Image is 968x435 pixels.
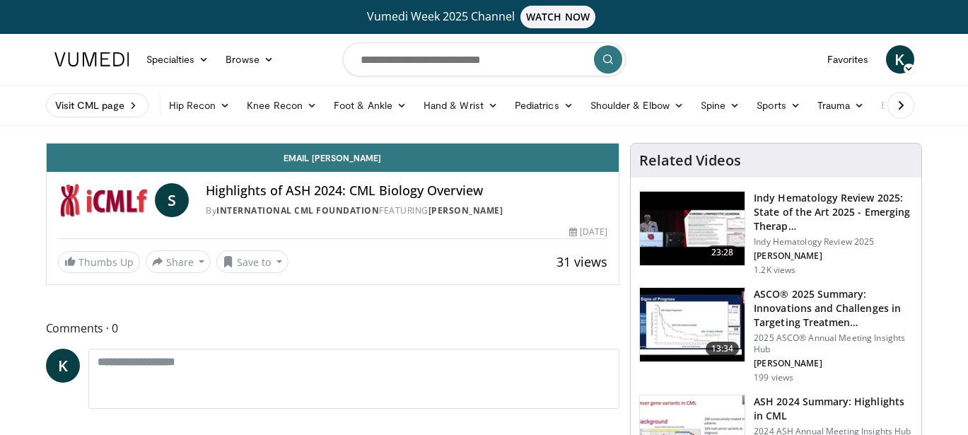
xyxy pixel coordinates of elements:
[569,226,607,238] div: [DATE]
[754,265,795,276] p: 1.2K views
[819,45,877,74] a: Favorites
[754,287,913,330] h3: ASCO® 2025 Summary: Innovations and Challenges in Targeting Treatmen…
[640,288,745,361] img: 3e89ebda-c96f-40f9-a47a-1328fb1863c2.150x105_q85_crop-smart_upscale.jpg
[754,395,913,423] h3: ASH 2024 Summary: Highlights in CML
[155,183,189,217] a: S
[582,91,692,120] a: Shoulder & Elbow
[206,183,607,199] h4: Highlights of ASH 2024: CML Biology Overview
[706,342,740,356] span: 13:34
[46,319,620,337] span: Comments 0
[58,251,140,273] a: Thumbs Up
[754,358,913,369] p: [PERSON_NAME]
[520,6,595,28] span: WATCH NOW
[706,245,740,260] span: 23:28
[217,45,282,74] a: Browse
[692,91,748,120] a: Spine
[343,42,626,76] input: Search topics, interventions
[428,204,503,216] a: [PERSON_NAME]
[809,91,873,120] a: Trauma
[886,45,914,74] a: K
[46,93,148,117] a: Visit CML page
[639,152,741,169] h4: Related Videos
[873,91,945,120] a: Business
[146,250,211,273] button: Share
[506,91,582,120] a: Pediatrics
[748,91,809,120] a: Sports
[754,191,913,233] h3: Indy Hematology Review 2025: State of the Art 2025 - Emerging Therap…
[325,91,415,120] a: Foot & Ankle
[46,349,80,383] a: K
[556,253,607,270] span: 31 views
[754,250,913,262] p: [PERSON_NAME]
[238,91,325,120] a: Knee Recon
[138,45,218,74] a: Specialties
[639,191,913,276] a: 23:28 Indy Hematology Review 2025: State of the Art 2025 - Emerging Therap… Indy Hematology Revie...
[58,183,150,217] img: International CML Foundation
[54,52,129,66] img: VuMedi Logo
[754,236,913,248] p: Indy Hematology Review 2025
[216,250,288,273] button: Save to
[754,332,913,355] p: 2025 ASCO® Annual Meeting Insights Hub
[639,287,913,383] a: 13:34 ASCO® 2025 Summary: Innovations and Challenges in Targeting Treatmen… 2025 ASCO® Annual Mee...
[216,204,379,216] a: International CML Foundation
[161,91,239,120] a: Hip Recon
[640,192,745,265] img: dfecf537-d4a4-4a47-8610-d62fe50ce9e0.150x105_q85_crop-smart_upscale.jpg
[206,204,607,217] div: By FEATURING
[57,6,912,28] a: Vumedi Week 2025 ChannelWATCH NOW
[415,91,506,120] a: Hand & Wrist
[47,144,619,172] a: Email [PERSON_NAME]
[754,372,793,383] p: 199 views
